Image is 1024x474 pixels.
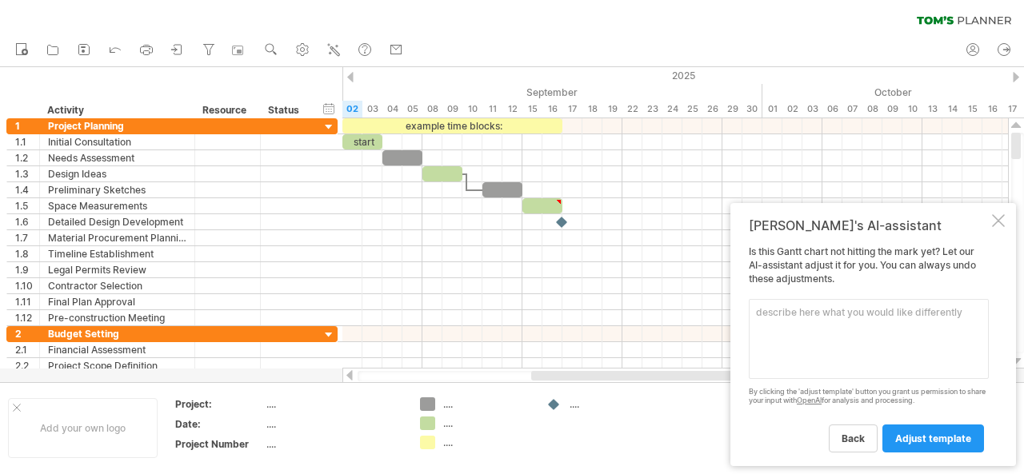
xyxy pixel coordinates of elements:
div: [PERSON_NAME]'s AI-assistant [749,217,989,233]
div: 2 [15,326,39,341]
div: Friday, 10 October 2025 [902,101,922,118]
div: 1.1 [15,134,39,149]
span: adjust template [895,432,971,444]
a: adjust template [882,424,984,452]
div: Tuesday, 2 September 2025 [342,101,362,118]
div: Thursday, 18 September 2025 [582,101,602,118]
div: Final Plan Approval [48,294,186,309]
div: Design Ideas [48,166,186,181]
div: Tuesday, 9 September 2025 [442,101,462,118]
div: Tuesday, 16 September 2025 [542,101,562,118]
div: Status [268,102,303,118]
div: Financial Assessment [48,342,186,357]
div: Timeline Establishment [48,246,186,261]
div: Monday, 8 September 2025 [422,101,442,118]
div: Pre-construction Meeting [48,310,186,325]
div: Project Number [175,437,263,451]
div: Friday, 12 September 2025 [502,101,522,118]
div: .... [266,397,401,411]
div: .... [443,397,530,411]
div: Project: [175,397,263,411]
div: Monday, 29 September 2025 [722,101,742,118]
div: .... [266,437,401,451]
div: Thursday, 16 October 2025 [982,101,1002,118]
div: 1.4 [15,182,39,197]
a: back [829,424,878,452]
div: Wednesday, 17 September 2025 [562,101,582,118]
div: Friday, 26 September 2025 [702,101,722,118]
div: Wednesday, 10 September 2025 [462,101,482,118]
div: 1.5 [15,198,39,213]
div: Friday, 17 October 2025 [1002,101,1022,118]
span: back [842,432,865,444]
div: Material Procurement Planning [48,230,186,245]
div: Needs Assessment [48,150,186,165]
div: Thursday, 2 October 2025 [782,101,802,118]
div: Add your own logo [8,398,158,458]
div: Tuesday, 7 October 2025 [842,101,862,118]
div: Detailed Design Development [48,214,186,229]
div: Project Scope Definition [48,358,186,373]
div: 1.12 [15,310,39,325]
div: Wednesday, 15 October 2025 [962,101,982,118]
div: 1.10 [15,278,39,293]
div: Preliminary Sketches [48,182,186,197]
div: Thursday, 9 October 2025 [882,101,902,118]
div: Wednesday, 3 September 2025 [362,101,382,118]
div: Is this Gantt chart not hitting the mark yet? Let our AI-assistant adjust it for you. You can alw... [749,245,989,452]
div: Monday, 22 September 2025 [622,101,642,118]
div: Project Planning [48,118,186,133]
div: 1 [15,118,39,133]
div: Tuesday, 30 September 2025 [742,101,762,118]
div: 1.8 [15,246,39,261]
div: 1.3 [15,166,39,181]
div: Wednesday, 24 September 2025 [662,101,682,118]
div: Tuesday, 23 September 2025 [642,101,662,118]
div: Friday, 3 October 2025 [802,101,822,118]
a: OpenAI [797,396,822,404]
div: Monday, 6 October 2025 [822,101,842,118]
div: Monday, 13 October 2025 [922,101,942,118]
div: 2.2 [15,358,39,373]
div: 2.1 [15,342,39,357]
div: Contractor Selection [48,278,186,293]
div: .... [443,416,530,430]
div: .... [443,436,530,449]
div: 1.11 [15,294,39,309]
div: Space Measurements [48,198,186,213]
div: Monday, 15 September 2025 [522,101,542,118]
div: Resource [202,102,251,118]
div: Date: [175,417,263,431]
div: 1.7 [15,230,39,245]
div: By clicking the 'adjust template' button you grant us permission to share your input with for ana... [749,388,989,405]
div: Tuesday, 14 October 2025 [942,101,962,118]
div: Legal Permits Review [48,262,186,277]
div: Thursday, 4 September 2025 [382,101,402,118]
div: Thursday, 11 September 2025 [482,101,502,118]
div: Initial Consultation [48,134,186,149]
div: Wednesday, 8 October 2025 [862,101,882,118]
div: example time blocks: [342,118,562,133]
div: September 2025 [322,84,762,101]
div: Wednesday, 1 October 2025 [762,101,782,118]
div: 1.6 [15,214,39,229]
div: Thursday, 25 September 2025 [682,101,702,118]
div: Friday, 19 September 2025 [602,101,622,118]
div: Activity [47,102,186,118]
div: start [342,134,382,149]
div: Friday, 5 September 2025 [402,101,422,118]
div: 1.2 [15,150,39,165]
div: Budget Setting [48,326,186,341]
div: .... [570,397,657,411]
div: .... [266,417,401,431]
div: 1.9 [15,262,39,277]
